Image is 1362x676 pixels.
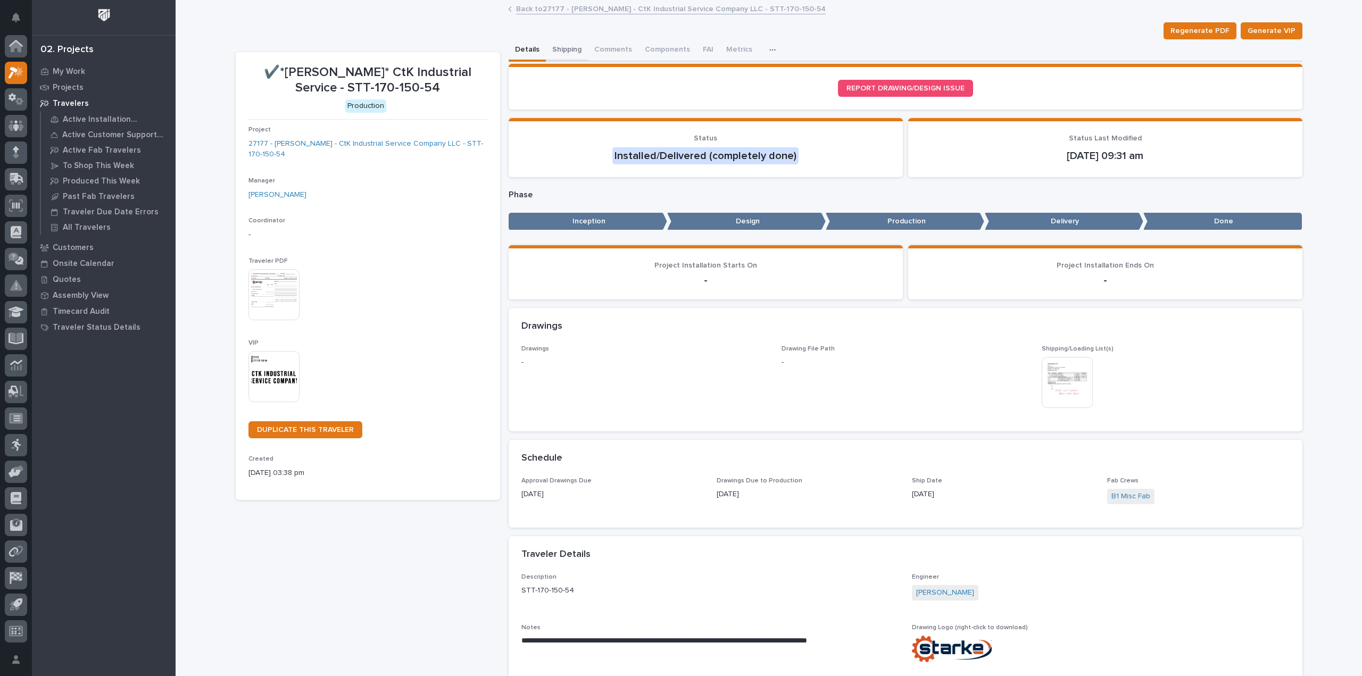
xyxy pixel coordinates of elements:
span: Drawings [521,346,549,352]
span: Project Installation Starts On [654,262,757,269]
div: Notifications [13,13,27,30]
a: Active Fab Travelers [41,143,176,157]
span: Engineer [912,574,939,580]
span: VIP [248,340,259,346]
button: FAI [696,39,720,62]
button: Metrics [720,39,759,62]
span: Manager [248,178,275,184]
span: REPORT DRAWING/DESIGN ISSUE [846,85,965,92]
p: Production [826,213,984,230]
button: Components [638,39,696,62]
a: Back to27177 - [PERSON_NAME] - CtK Industrial Service Company LLC - STT-170-150-54 [516,2,826,14]
h2: Schedule [521,453,562,464]
a: B1 Misc Fab [1111,491,1150,502]
span: Regenerate PDF [1170,24,1230,37]
p: STT-170-150-54 [521,585,899,596]
h2: Traveler Details [521,549,591,561]
a: Past Fab Travelers [41,189,176,204]
a: My Work [32,63,176,79]
p: Produced This Week [63,177,140,186]
p: Traveler Status Details [53,323,140,332]
a: Timecard Audit [32,303,176,319]
p: Active Installation Travelers [63,115,168,124]
img: -nbxAEG8kH8kwnGXhFhmL2m9cM-hd1LvKwP4MRczp1w [912,636,992,662]
p: [DATE] [521,489,704,500]
span: Description [521,574,557,580]
button: Details [509,39,546,62]
p: Design [667,213,826,230]
p: [DATE] [912,489,1094,500]
a: Travelers [32,95,176,111]
div: Production [345,99,386,113]
span: Project Installation Ends On [1057,262,1154,269]
a: [PERSON_NAME] [248,189,306,201]
span: Fab Crews [1107,478,1139,484]
span: Status Last Modified [1069,135,1142,142]
span: Generate VIP [1248,24,1295,37]
button: Regenerate PDF [1164,22,1236,39]
p: Active Fab Travelers [63,146,141,155]
p: Phase [509,190,1302,200]
p: Projects [53,83,84,93]
p: Quotes [53,275,81,285]
a: All Travelers [41,220,176,235]
span: Traveler PDF [248,258,288,264]
span: Project [248,127,271,133]
a: Active Customer Support Travelers [41,127,176,142]
p: Active Customer Support Travelers [62,130,168,140]
p: - [921,274,1290,287]
p: - [521,357,769,368]
p: [DATE] 09:31 am [921,149,1290,162]
img: Workspace Logo [94,5,114,25]
p: Delivery [985,213,1143,230]
p: Timecard Audit [53,307,110,316]
span: DUPLICATE THIS TRAVELER [257,426,354,433]
p: Inception [509,213,667,230]
p: Onsite Calendar [53,259,114,269]
a: Traveler Status Details [32,319,176,335]
button: Generate VIP [1241,22,1302,39]
a: Assembly View [32,287,176,303]
button: Shipping [546,39,588,62]
p: My Work [53,67,85,77]
span: Ship Date [912,478,942,484]
span: Coordinator [248,218,285,224]
span: Shipping/Loading List(s) [1042,346,1114,352]
p: - [782,357,784,368]
a: To Shop This Week [41,158,176,173]
p: Traveler Due Date Errors [63,207,159,217]
a: Customers [32,239,176,255]
p: ✔️*[PERSON_NAME]* CtK Industrial Service - STT-170-150-54 [248,65,487,96]
button: Comments [588,39,638,62]
a: 27177 - [PERSON_NAME] - CtK Industrial Service Company LLC - STT-170-150-54 [248,138,487,161]
p: Done [1143,213,1302,230]
span: Notes [521,624,541,631]
p: Travelers [53,99,89,109]
a: Traveler Due Date Errors [41,204,176,219]
p: All Travelers [63,223,111,232]
a: Onsite Calendar [32,255,176,271]
span: Drawing Logo (right-click to download) [912,624,1028,631]
a: Active Installation Travelers [41,112,176,127]
a: Quotes [32,271,176,287]
span: Drawing File Path [782,346,835,352]
p: - [248,229,487,240]
span: Status [694,135,717,142]
span: Drawings Due to Production [717,478,802,484]
span: Created [248,456,273,462]
a: Produced This Week [41,173,176,188]
p: - [521,274,890,287]
h2: Drawings [521,321,562,332]
a: REPORT DRAWING/DESIGN ISSUE [838,80,973,97]
a: Projects [32,79,176,95]
button: Notifications [5,6,27,29]
a: DUPLICATE THIS TRAVELER [248,421,362,438]
p: Past Fab Travelers [63,192,135,202]
div: Installed/Delivered (completely done) [612,147,799,164]
p: To Shop This Week [63,161,134,171]
p: Customers [53,243,94,253]
p: Assembly View [53,291,109,301]
span: Approval Drawings Due [521,478,592,484]
p: [DATE] 03:38 pm [248,468,487,479]
p: [DATE] [717,489,899,500]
